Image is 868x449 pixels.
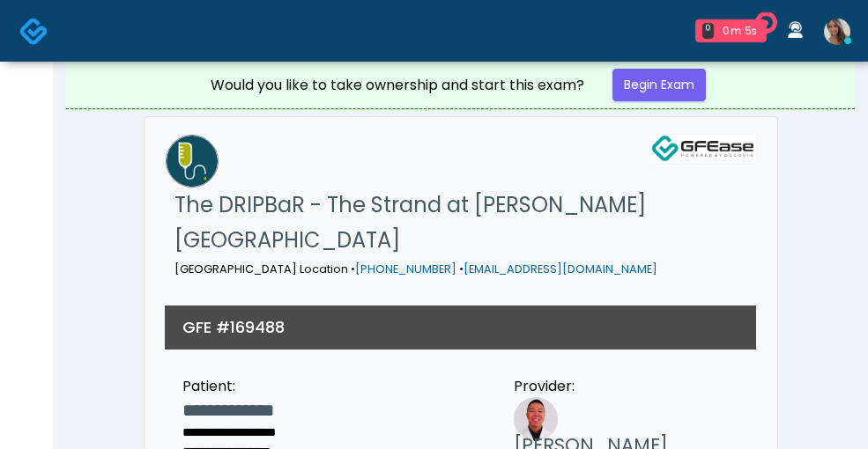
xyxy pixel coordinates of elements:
small: [GEOGRAPHIC_DATA] Location [174,261,657,276]
h3: GFE #169488 [182,316,285,338]
img: Samantha Ly [824,18,850,45]
div: Would you like to take ownership and start this exam? [211,75,584,96]
div: 0m 5s [721,23,760,39]
div: Patient: [182,376,281,397]
span: • [459,261,464,276]
span: • [351,261,355,276]
div: 0 [702,23,714,39]
img: Docovia [19,17,48,46]
a: 0 0m 5s [685,12,777,49]
img: GFEase Logo [650,135,756,163]
img: The DRIPBaR - The Strand at Huebner Oaks [166,135,219,188]
h1: The DRIPBaR - The Strand at [PERSON_NAME][GEOGRAPHIC_DATA] [174,188,756,258]
a: [EMAIL_ADDRESS][DOMAIN_NAME] [464,261,657,276]
a: Begin Exam [612,69,706,101]
div: Provider: [514,376,668,397]
img: Provider image [514,397,558,441]
a: [PHONE_NUMBER] [355,261,456,276]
